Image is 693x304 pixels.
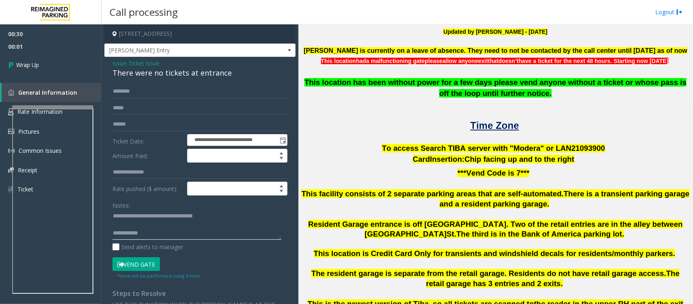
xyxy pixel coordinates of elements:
label: Amount Paid: [110,149,185,163]
span: 900 [593,144,605,152]
h4: [STREET_ADDRESS] [104,24,296,43]
img: 'icon' [8,148,15,154]
a: General Information [2,83,101,102]
span: There is a transient parking garage and a resident parking garage. [440,189,690,208]
span: doesn’t [499,58,519,64]
span: This location [321,58,356,64]
img: 'icon' [8,89,14,96]
span: Decrease value [276,189,287,195]
b: This location has been without power for a few days please vend anyone without a ticket or whose ... [304,78,687,98]
div: There were no tickets at entrance [112,67,287,78]
span: Chip facing up and to the right [464,155,574,163]
span: General Information [18,89,77,96]
span: This location is Credit Card Only for transients and windshield decals for residents/monthly park... [314,249,676,258]
span: The resident garage is separate from the retail garage. Residents do not have retail garage access [311,269,664,278]
span: Increase value [276,149,287,156]
img: logout [676,8,683,16]
button: Vend Gate [112,257,160,271]
span: exit [478,58,488,65]
span: The third is in the Bank of America parking lot. [456,230,624,238]
span: . [664,269,666,278]
h3: Call processing [106,2,182,22]
h4: Steps to Resolve [112,290,287,297]
a: Time Zone [471,124,519,130]
font: [PERSON_NAME] is currently on a leave of absence. They need to not be contacted by the call cente... [304,47,687,54]
a: Logout [655,8,683,16]
img: 'icon' [8,129,14,134]
label: Rate pushed ($ amount): [110,182,185,195]
img: 'icon' [8,167,14,173]
span: Time Zone [471,120,519,131]
span: a malfunctioning gate [366,58,425,64]
span: . [561,189,563,198]
span: Toggle popup [278,135,287,146]
span: allow anyone [443,58,478,64]
span: Card [413,155,430,163]
img: 'icon' [8,186,13,193]
img: 'icon' [8,108,13,115]
span: Resident Garage entrance is off [GEOGRAPHIC_DATA]. Two of the retail entries are in the alley bet... [308,220,683,239]
span: Ticket Issue [128,59,160,67]
span: Issue [112,59,126,67]
label: Send alerts to manager [112,243,183,251]
span: Wrap Up [16,61,39,69]
font: Updated by [PERSON_NAME] - [DATE] [443,28,547,35]
span: To access Search TIBA server with "Modera" or LAN21093 [382,144,593,152]
span: had [356,58,366,65]
span: have a ticket for the next 48 hours. Starting now [DATE] [519,58,669,64]
span: Increase value [276,182,287,189]
span: St. [447,230,456,238]
label: Notes: [112,198,130,210]
span: please [425,58,443,65]
small: Vend will be performed using 9 tone [117,273,200,279]
label: Ticket Date: [110,134,185,146]
span: Insertion: [430,155,464,163]
span: that [488,58,499,64]
span: Decrease value [276,156,287,162]
span: [PERSON_NAME] Entry [105,44,257,57]
span: This facility consists of 2 separate parking areas that are self-automated [302,189,562,198]
span: - [126,59,160,67]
